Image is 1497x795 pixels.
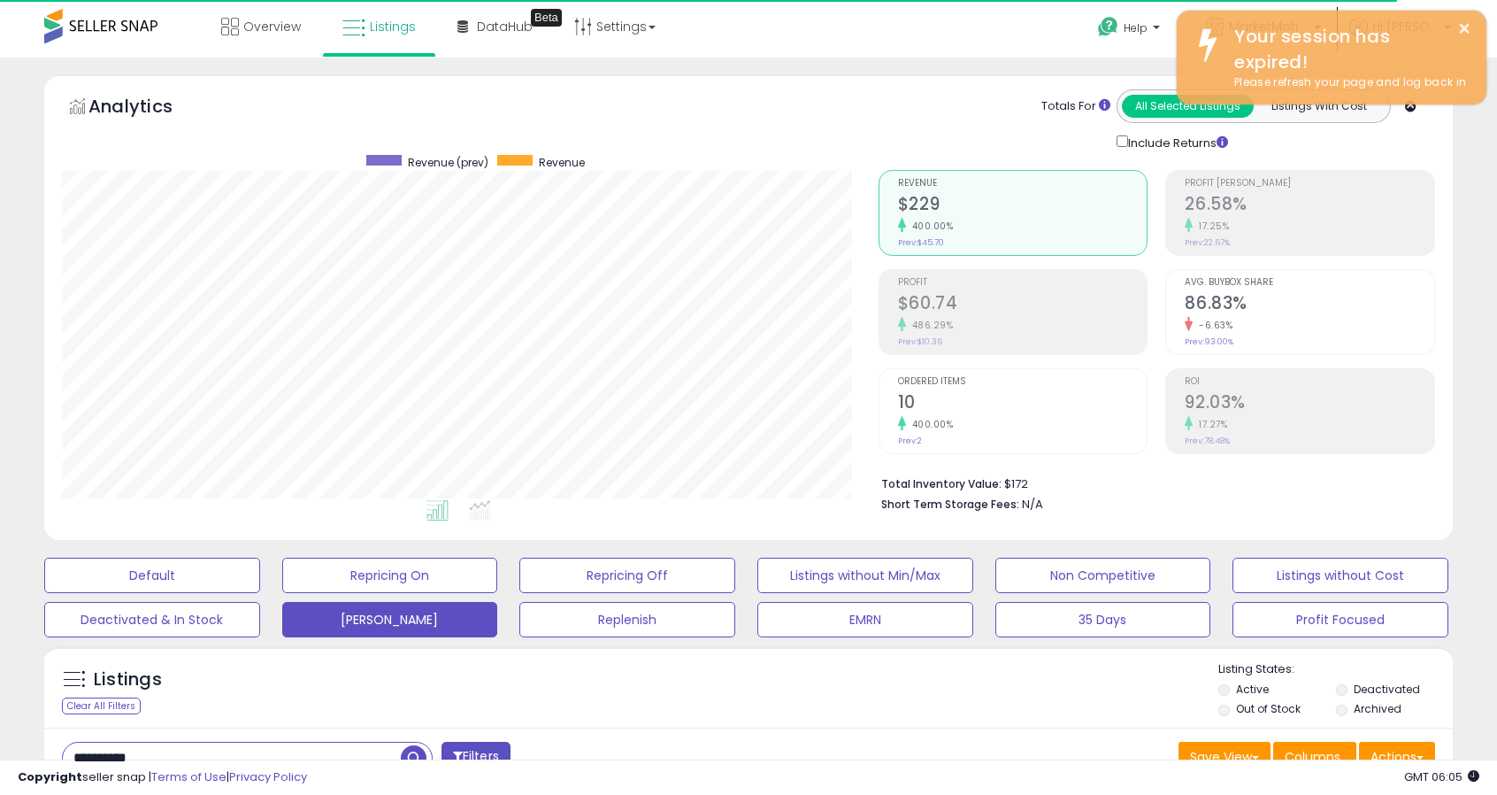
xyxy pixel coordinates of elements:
small: 17.27% [1193,418,1227,431]
div: Include Returns [1103,132,1249,152]
button: Save View [1178,742,1271,772]
h2: 92.03% [1185,392,1434,416]
p: Listing States: [1218,661,1452,678]
b: Total Inventory Value: [881,476,1002,491]
small: 486.29% [906,319,954,332]
a: Help [1084,3,1178,58]
button: Listings With Cost [1253,95,1385,118]
span: Columns [1285,748,1340,766]
small: 400.00% [906,220,954,233]
span: Profit [898,278,1148,288]
h5: Listings [94,668,162,692]
button: Columns [1273,742,1356,772]
div: Totals For [1041,98,1110,115]
button: Replenish [519,602,735,637]
button: 35 Days [995,602,1211,637]
label: Deactivated [1354,682,1420,697]
small: Prev: 93.00% [1185,336,1233,347]
h2: $229 [898,194,1148,218]
div: Clear All Filters [62,698,141,714]
small: Prev: 78.48% [1185,436,1230,446]
small: Prev: 2 [898,436,922,446]
label: Out of Stock [1236,701,1301,716]
label: Active [1236,682,1269,697]
span: ROI [1185,377,1434,387]
span: Overview [243,18,301,35]
span: N/A [1022,496,1043,513]
span: Revenue [539,155,585,170]
li: $172 [881,472,1422,493]
div: Please refresh your page and log back in [1221,74,1473,91]
a: Privacy Policy [229,768,307,785]
span: Help [1124,20,1148,35]
span: Ordered Items [898,377,1148,387]
h2: 26.58% [1185,194,1434,218]
strong: Copyright [18,768,82,785]
div: Your session has expired! [1221,24,1473,74]
h2: 10 [898,392,1148,416]
button: Filters [441,742,511,773]
h5: Analytics [88,94,207,123]
h2: $60.74 [898,293,1148,317]
small: Prev: 22.67% [1185,237,1230,248]
small: 17.25% [1193,220,1229,233]
span: DataHub [477,18,533,35]
button: Profit Focused [1232,602,1448,637]
button: EMRN [757,602,973,637]
span: Revenue [898,179,1148,189]
span: Avg. Buybox Share [1185,278,1434,288]
small: Prev: $45.70 [898,237,944,248]
button: Listings without Cost [1232,558,1448,593]
button: Default [44,558,260,593]
h2: 86.83% [1185,293,1434,317]
button: Listings without Min/Max [757,558,973,593]
button: × [1457,18,1471,40]
div: seller snap | | [18,769,307,786]
i: Get Help [1097,16,1119,38]
small: Prev: $10.36 [898,336,942,347]
button: [PERSON_NAME] [282,602,498,637]
button: Repricing Off [519,558,735,593]
small: -6.63% [1193,319,1232,332]
span: Profit [PERSON_NAME] [1185,179,1434,189]
div: Tooltip anchor [531,9,562,27]
button: Actions [1359,742,1435,772]
b: Short Term Storage Fees: [881,497,1019,512]
span: 2025-08-10 06:05 GMT [1404,768,1479,785]
a: Terms of Use [151,768,226,785]
span: Revenue (prev) [408,155,488,170]
span: Listings [370,18,416,35]
button: Deactivated & In Stock [44,602,260,637]
label: Archived [1354,701,1401,716]
button: All Selected Listings [1122,95,1254,118]
small: 400.00% [906,418,954,431]
button: Repricing On [282,558,498,593]
button: Non Competitive [995,558,1211,593]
